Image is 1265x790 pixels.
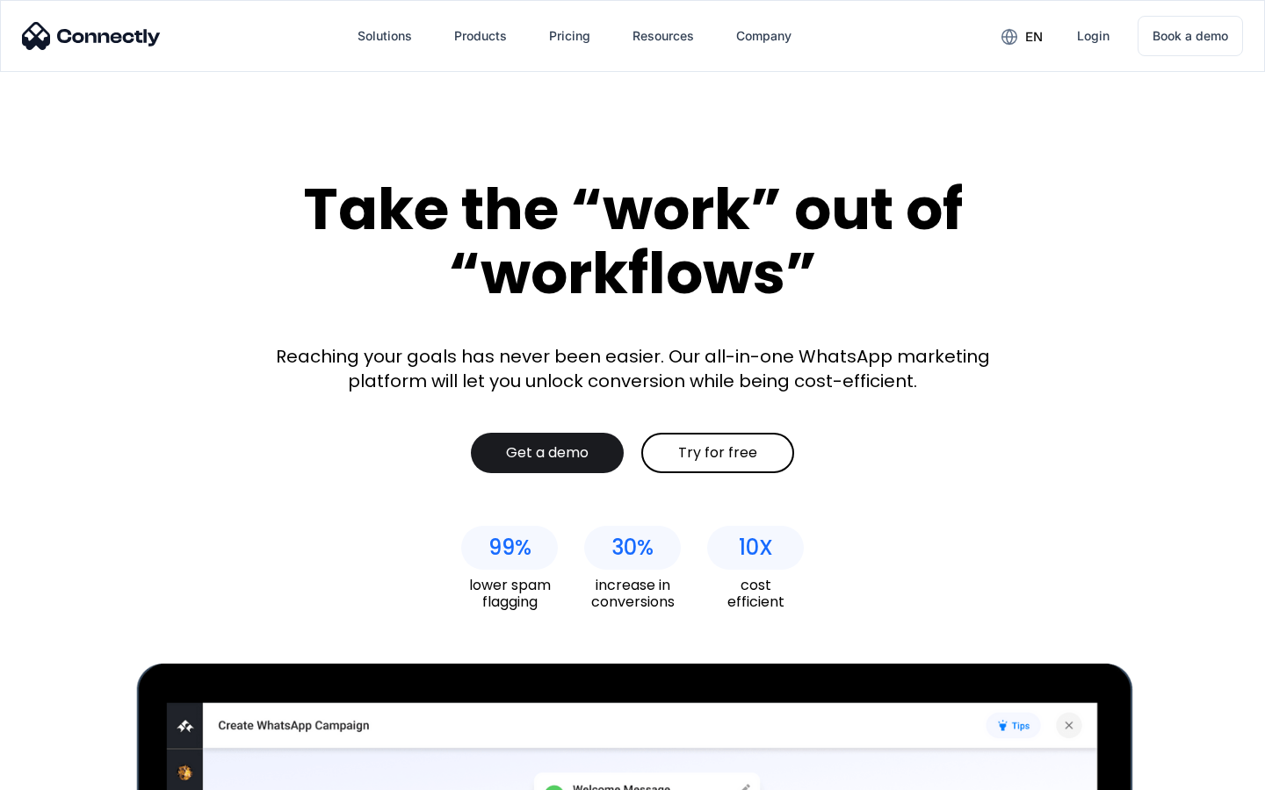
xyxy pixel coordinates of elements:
[454,24,507,48] div: Products
[35,759,105,784] ul: Language list
[358,24,412,48] div: Solutions
[641,433,794,473] a: Try for free
[237,177,1028,305] div: Take the “work” out of “workflows”
[506,444,589,462] div: Get a demo
[678,444,757,462] div: Try for free
[18,759,105,784] aside: Language selected: English
[1138,16,1243,56] a: Book a demo
[461,577,558,610] div: lower spam flagging
[632,24,694,48] div: Resources
[535,15,604,57] a: Pricing
[22,22,161,50] img: Connectly Logo
[1077,24,1110,48] div: Login
[549,24,590,48] div: Pricing
[1025,25,1043,49] div: en
[1063,15,1124,57] a: Login
[488,535,531,560] div: 99%
[707,577,804,610] div: cost efficient
[471,433,624,473] a: Get a demo
[264,344,1001,393] div: Reaching your goals has never been easier. Our all-in-one WhatsApp marketing platform will let yo...
[611,535,654,560] div: 30%
[736,24,792,48] div: Company
[584,577,681,610] div: increase in conversions
[739,535,773,560] div: 10X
